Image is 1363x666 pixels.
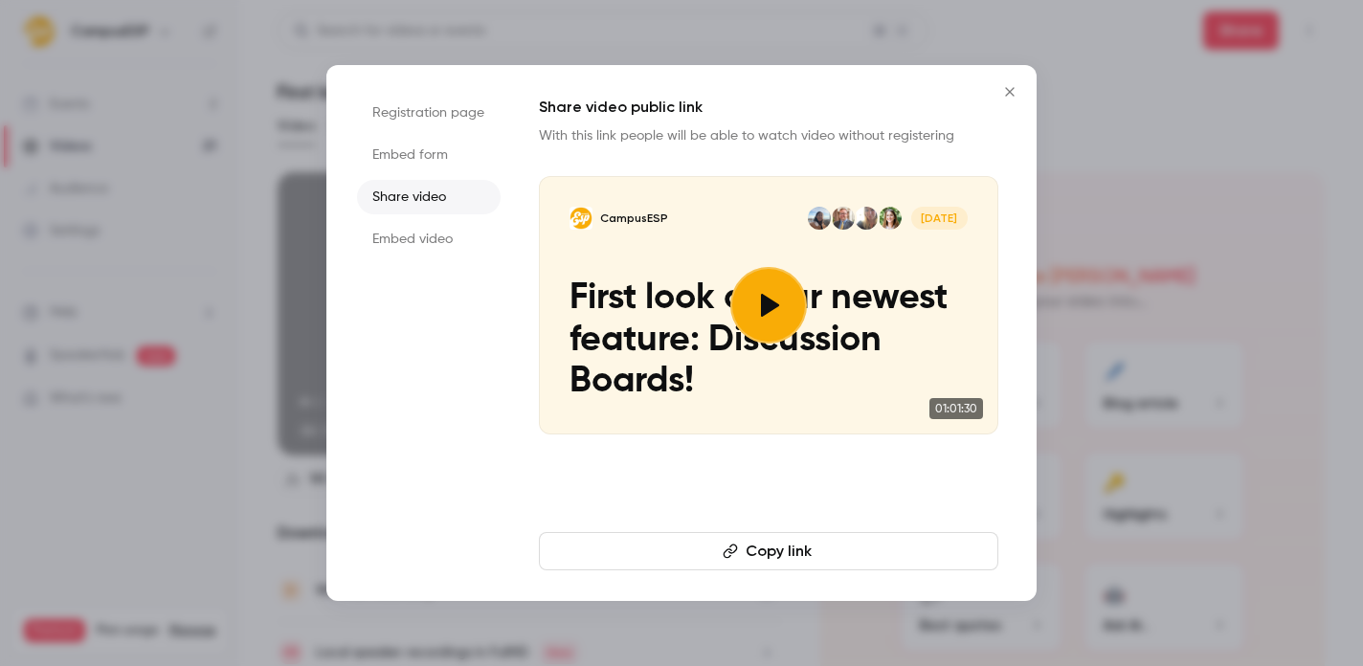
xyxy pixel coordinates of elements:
[539,126,998,145] p: With this link people will be able to watch video without registering
[929,398,983,419] span: 01:01:30
[357,222,501,256] li: Embed video
[357,138,501,172] li: Embed form
[539,532,998,570] button: Copy link
[357,96,501,130] li: Registration page
[539,176,998,434] a: First look at our newest feature: Discussion Boards!CampusESPBrooke SterneckDanielle DreeszenGavi...
[991,73,1029,111] button: Close
[539,96,998,119] h1: Share video public link
[357,180,501,214] li: Share video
